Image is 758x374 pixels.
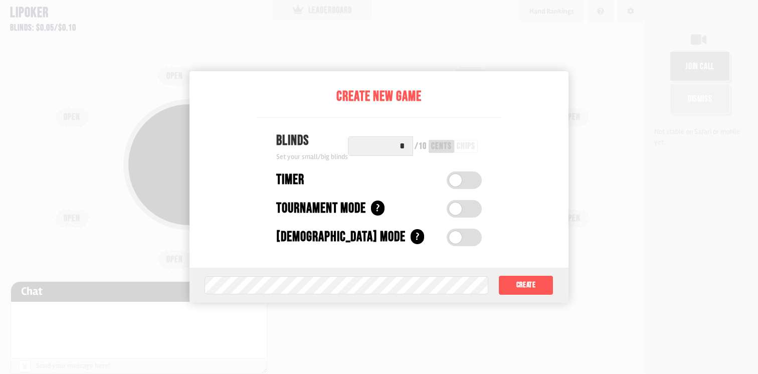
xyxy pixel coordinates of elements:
div: Timer [276,169,304,191]
div: cents [431,142,452,151]
div: Disabled Buy In Requests [435,227,517,239]
div: Tournament Mode [276,198,366,219]
div: chips [457,142,475,151]
div: Mandatory Timer [435,203,517,215]
div: Set your small/big blinds [276,151,348,162]
div: Increasing Blinds [435,191,517,203]
div: Blinds [276,130,348,151]
div: Create New Game [256,86,502,107]
button: Create [498,275,553,295]
div: Automatic Buy Ins [435,215,517,227]
div: Tournament Mode Features [400,167,537,188]
div: [DEMOGRAPHIC_DATA] Mode [276,227,406,248]
div: / 10 [415,142,427,151]
div: ? [371,201,385,216]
